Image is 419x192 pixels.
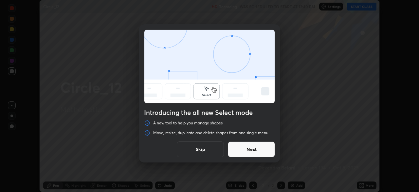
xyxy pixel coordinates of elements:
p: Move, resize, duplicate and delete shapes from one single menu [153,130,268,136]
div: animation [144,30,275,104]
button: Skip [177,141,224,157]
button: Next [228,141,275,157]
h4: Introducing the all new Select mode [144,109,275,117]
p: A new tool to help you manage shapes [153,120,223,126]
